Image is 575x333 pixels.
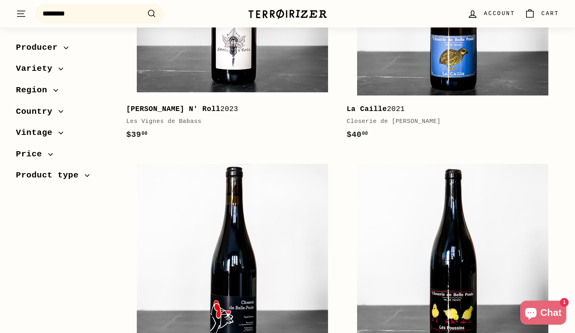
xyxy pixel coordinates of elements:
span: Product type [16,169,85,183]
button: Price [16,146,114,167]
button: Country [16,103,114,125]
span: Country [16,105,58,119]
span: Price [16,148,48,161]
b: [PERSON_NAME] N' Roll [126,105,220,113]
sup: 00 [142,131,148,136]
button: Region [16,82,114,103]
a: Cart [520,2,564,25]
sup: 00 [362,131,368,136]
button: Variety [16,60,114,82]
span: $39 [126,130,148,139]
span: $40 [347,130,368,139]
button: Vintage [16,124,114,146]
span: Variety [16,62,58,76]
button: Producer [16,39,114,60]
div: Les Vignes de Babass [126,117,331,127]
span: Account [484,9,515,18]
div: Closerie de [PERSON_NAME] [347,117,551,127]
span: Region [16,84,53,97]
div: 2023 [126,103,331,115]
b: La Caille [347,105,387,113]
button: Product type [16,167,114,189]
span: Producer [16,41,64,55]
a: Account [462,2,520,25]
div: 2021 [347,103,551,115]
inbox-online-store-chat: Shopify online store chat [518,301,569,327]
span: Vintage [16,126,58,140]
span: Cart [541,9,559,18]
